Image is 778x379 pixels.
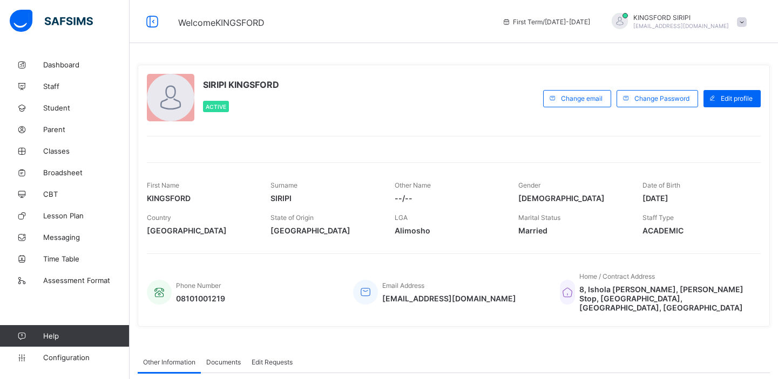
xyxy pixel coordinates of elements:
span: 08101001219 [176,294,225,303]
span: Alimosho [395,226,502,235]
div: KINGSFORDSIRIPI [601,13,752,31]
span: Lesson Plan [43,211,130,220]
span: Email Address [382,281,424,290]
span: [GEOGRAPHIC_DATA] [270,226,378,235]
span: Date of Birth [642,181,680,189]
span: Phone Number [176,281,221,290]
span: Parent [43,125,130,134]
span: Married [518,226,626,235]
span: Help [43,332,129,340]
span: Country [147,213,171,222]
span: SIRIPI [270,194,378,203]
span: Broadsheet [43,168,130,177]
span: KINGSFORD [147,194,254,203]
span: session/term information [502,18,590,26]
span: [EMAIL_ADDRESS][DOMAIN_NAME] [633,23,729,29]
span: [DATE] [642,194,750,203]
span: Configuration [43,353,129,362]
img: safsims [10,10,93,32]
span: --/-- [395,194,502,203]
span: Home / Contract Address [579,272,655,280]
span: Documents [206,358,241,366]
span: Messaging [43,233,130,242]
span: KINGSFORD SIRIPI [633,13,729,22]
span: Welcome KINGSFORD [178,17,265,28]
span: Change Password [634,94,689,102]
span: Change email [561,94,603,102]
span: State of Origin [270,213,314,222]
span: Marital Status [518,213,560,222]
span: Gender [518,181,540,189]
span: Student [43,104,130,112]
span: [DEMOGRAPHIC_DATA] [518,194,626,203]
span: [EMAIL_ADDRESS][DOMAIN_NAME] [382,294,516,303]
span: Classes [43,147,130,155]
span: Other Name [395,181,431,189]
span: Active [206,104,226,110]
span: Dashboard [43,60,130,69]
span: Assessment Format [43,276,130,285]
span: Staff Type [642,213,674,222]
span: Edit profile [721,94,753,102]
span: SIRIPI KINGSFORD [203,79,279,90]
span: ACADEMIC [642,226,750,235]
span: CBT [43,190,130,198]
span: Edit Requests [252,358,293,366]
span: Other Information [143,358,195,366]
span: Staff [43,82,130,91]
span: Time Table [43,254,130,263]
span: LGA [395,213,408,222]
span: First Name [147,181,179,189]
span: 8, Ishola [PERSON_NAME], [PERSON_NAME] Stop, [GEOGRAPHIC_DATA], [GEOGRAPHIC_DATA], [GEOGRAPHIC_DATA] [579,285,750,312]
span: Surname [270,181,297,189]
span: [GEOGRAPHIC_DATA] [147,226,254,235]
